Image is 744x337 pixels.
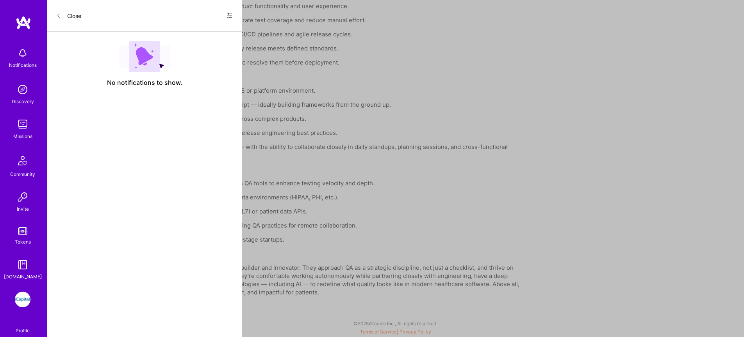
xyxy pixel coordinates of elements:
[15,117,30,132] img: teamwork
[15,82,30,97] img: discovery
[107,79,182,87] span: No notifications to show.
[12,97,34,106] div: Discovery
[16,326,30,334] div: Profile
[56,9,81,22] button: Close
[4,272,42,281] div: [DOMAIN_NAME]
[119,41,170,72] img: empty
[10,170,35,178] div: Community
[15,45,30,61] img: bell
[13,292,32,307] a: iCapital: Building an Alternative Investment Marketplace
[13,151,32,170] img: Community
[17,205,29,213] div: Invite
[18,227,27,235] img: tokens
[15,238,31,246] div: Tokens
[13,132,32,140] div: Missions
[13,318,32,334] a: Profile
[15,189,30,205] img: Invite
[15,257,30,272] img: guide book
[16,16,31,30] img: logo
[15,292,30,307] img: iCapital: Building an Alternative Investment Marketplace
[9,61,37,69] div: Notifications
